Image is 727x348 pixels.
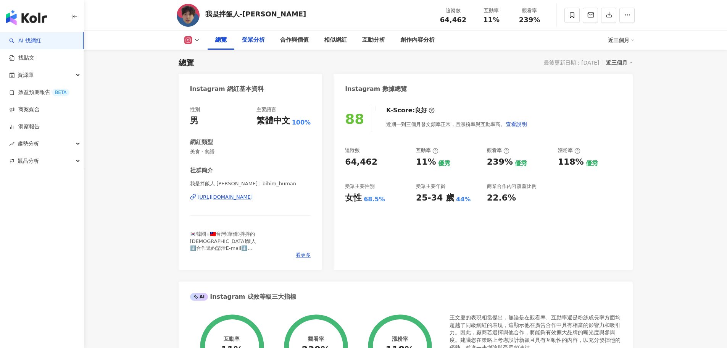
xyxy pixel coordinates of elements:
[296,252,311,259] span: 看更多
[177,4,200,27] img: KOL Avatar
[345,85,407,93] div: Instagram 數據總覽
[606,58,633,68] div: 近三個月
[190,167,213,175] div: 社群簡介
[487,147,509,154] div: 觀看率
[345,156,377,168] div: 64,462
[386,106,435,115] div: K-Score :
[345,192,362,204] div: 女性
[9,37,41,45] a: searchAI 找網紅
[416,147,438,154] div: 互動率
[416,156,436,168] div: 11%
[416,183,446,190] div: 受眾主要年齡
[190,293,296,301] div: Instagram 成效等級三大指標
[364,195,385,204] div: 68.5%
[415,106,427,115] div: 良好
[190,115,198,127] div: 男
[308,336,324,342] div: 觀看率
[190,85,264,93] div: Instagram 網紅基本資料
[292,118,311,127] span: 100%
[215,36,227,45] div: 總覽
[487,183,537,190] div: 商業合作內容覆蓋比例
[487,192,516,204] div: 22.6%
[9,123,40,131] a: 洞察報告
[190,180,311,187] span: 我是拌飯人-[PERSON_NAME] | bibim_human
[439,7,468,15] div: 追蹤數
[487,156,513,168] div: 239%
[608,34,635,46] div: 近三個月
[324,36,347,45] div: 相似網紅
[345,111,364,127] div: 88
[18,152,39,170] span: 競品分析
[190,148,311,155] span: 美食 · 食譜
[9,54,34,62] a: 找貼文
[515,159,527,168] div: 優秀
[198,194,253,201] div: [URL][DOMAIN_NAME]
[9,141,15,147] span: rise
[280,36,309,45] div: 合作與價值
[179,57,194,68] div: 總覽
[190,138,213,146] div: 網紅類型
[205,9,306,19] div: 我是拌飯人-[PERSON_NAME]
[544,60,599,66] div: 最後更新日期：[DATE]
[438,159,450,168] div: 優秀
[18,66,34,84] span: 資源庫
[505,117,527,132] button: 查看說明
[18,135,39,152] span: 趨勢分析
[224,336,240,342] div: 互動率
[483,16,500,24] span: 11%
[477,7,506,15] div: 互動率
[190,106,200,113] div: 性別
[386,117,527,132] div: 近期一到三個月發文頻率正常，且漲粉率與互動率高。
[242,36,265,45] div: 受眾分析
[440,16,466,24] span: 64,462
[392,336,408,342] div: 漲粉率
[256,115,290,127] div: 繁體中文
[362,36,385,45] div: 互動分析
[416,192,454,204] div: 25-34 歲
[400,36,435,45] div: 創作內容分析
[558,156,584,168] div: 118%
[515,7,544,15] div: 觀看率
[456,195,471,204] div: 44%
[9,89,69,96] a: 效益預測報告BETA
[558,147,580,154] div: 漲粉率
[506,121,527,127] span: 查看說明
[190,231,277,265] span: 🇰🇷韓國+🇹🇼台灣(華僑)拌拌的[DEMOGRAPHIC_DATA]飯人 ⬇️合作邀約請洽E-mail⬇️ [EMAIL_ADDRESS][DOMAIN_NAME] ⬇️拌飯人連結中心⬇️
[6,10,47,25] img: logo
[256,106,276,113] div: 主要語言
[9,106,40,113] a: 商案媒合
[190,194,311,201] a: [URL][DOMAIN_NAME]
[190,293,208,301] div: AI
[519,16,540,24] span: 239%
[345,183,375,190] div: 受眾主要性別
[345,147,360,154] div: 追蹤數
[586,159,598,168] div: 優秀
